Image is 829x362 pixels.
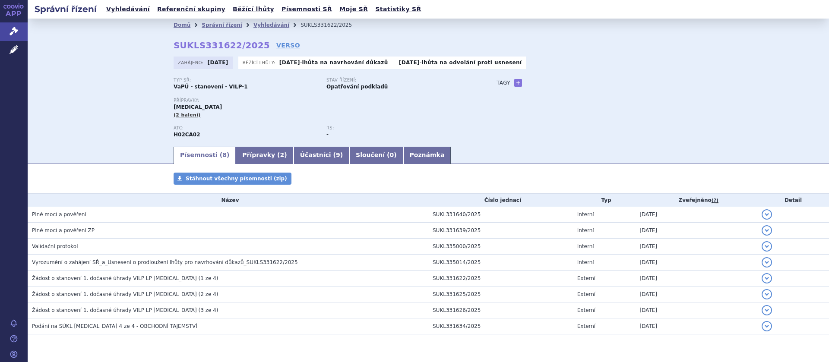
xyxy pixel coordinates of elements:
a: Statistiky SŘ [373,3,424,15]
a: Písemnosti SŘ [279,3,335,15]
span: (2 balení) [174,112,201,118]
p: Přípravky: [174,98,479,103]
span: Vyrozumění o zahájení SŘ_a_Usnesení o prodloužení lhůty pro navrhování důkazů_SUKLS331622/2025 [32,259,298,265]
a: Účastníci (9) [294,147,349,164]
span: Zahájeno: [178,59,205,66]
span: Běžící lhůty: [243,59,277,66]
span: Interní [577,259,594,265]
p: ATC: [174,126,318,131]
p: - [279,59,388,66]
th: Detail [757,194,829,207]
strong: - [326,132,329,138]
a: Správní řízení [202,22,242,28]
button: detail [762,209,772,220]
span: Interní [577,227,594,233]
td: SUKL331625/2025 [428,286,573,302]
td: SUKL331639/2025 [428,223,573,239]
button: detail [762,289,772,299]
td: [DATE] [635,223,757,239]
button: detail [762,321,772,331]
a: Vyhledávání [253,22,289,28]
strong: SUKLS331622/2025 [174,40,270,50]
strong: [DATE] [399,60,420,66]
span: Interní [577,243,594,249]
td: [DATE] [635,286,757,302]
span: Plné moci a pověření [32,211,86,217]
strong: VaPÚ - stanovení - VILP-1 [174,84,248,90]
button: detail [762,241,772,252]
td: [DATE] [635,239,757,255]
th: Číslo jednací [428,194,573,207]
td: SUKL331634/2025 [428,318,573,334]
td: SUKL335014/2025 [428,255,573,271]
a: Vyhledávání [104,3,152,15]
a: Sloučení (0) [349,147,403,164]
a: lhůta na navrhování důkazů [302,60,388,66]
strong: Opatřování podkladů [326,84,388,90]
h3: Tagy [497,78,510,88]
button: detail [762,225,772,236]
button: detail [762,273,772,283]
span: Plné moci a pověření ZP [32,227,95,233]
th: Typ [573,194,636,207]
a: Běžící lhůty [230,3,277,15]
td: SUKL335000/2025 [428,239,573,255]
a: Přípravky (2) [236,147,293,164]
abbr: (?) [712,198,718,204]
span: Žádost o stanovení 1. dočasné úhrady VILP LP Isturisa (2 ze 4) [32,291,218,297]
td: SUKL331626/2025 [428,302,573,318]
td: [DATE] [635,271,757,286]
span: Žádost o stanovení 1. dočasné úhrady VILP LP Isturisa (3 ze 4) [32,307,218,313]
td: SUKL331622/2025 [428,271,573,286]
td: [DATE] [635,302,757,318]
p: RS: [326,126,471,131]
a: Poznámka [403,147,451,164]
a: VERSO [276,41,300,50]
a: Moje SŘ [337,3,370,15]
span: Podání na SÚKL Isturisa 4 ze 4 - OBCHODNÍ TAJEMSTVÍ [32,323,197,329]
a: Referenční skupiny [155,3,228,15]
span: Externí [577,307,595,313]
span: Validační protokol [32,243,78,249]
td: [DATE] [635,318,757,334]
span: Externí [577,323,595,329]
td: SUKL331640/2025 [428,207,573,223]
th: Zveřejněno [635,194,757,207]
p: Typ SŘ: [174,78,318,83]
button: detail [762,305,772,315]
a: lhůta na odvolání proti usnesení [422,60,522,66]
th: Název [28,194,428,207]
span: Externí [577,291,595,297]
span: 0 [389,151,394,158]
li: SUKLS331622/2025 [301,19,363,31]
strong: [DATE] [208,60,228,66]
strong: [DATE] [279,60,300,66]
h2: Správní řízení [28,3,104,15]
span: Interní [577,211,594,217]
a: + [514,79,522,87]
span: Stáhnout všechny písemnosti (zip) [186,176,287,182]
a: Domů [174,22,190,28]
p: - [399,59,522,66]
td: [DATE] [635,255,757,271]
span: 8 [222,151,227,158]
span: 9 [336,151,340,158]
span: 2 [280,151,285,158]
span: [MEDICAL_DATA] [174,104,222,110]
span: Externí [577,275,595,281]
strong: OSILODROSTAT [174,132,200,138]
p: Stav řízení: [326,78,471,83]
td: [DATE] [635,207,757,223]
a: Stáhnout všechny písemnosti (zip) [174,173,291,185]
button: detail [762,257,772,268]
a: Písemnosti (8) [174,147,236,164]
span: Žádost o stanovení 1. dočasné úhrady VILP LP Isturisa (1 ze 4) [32,275,218,281]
